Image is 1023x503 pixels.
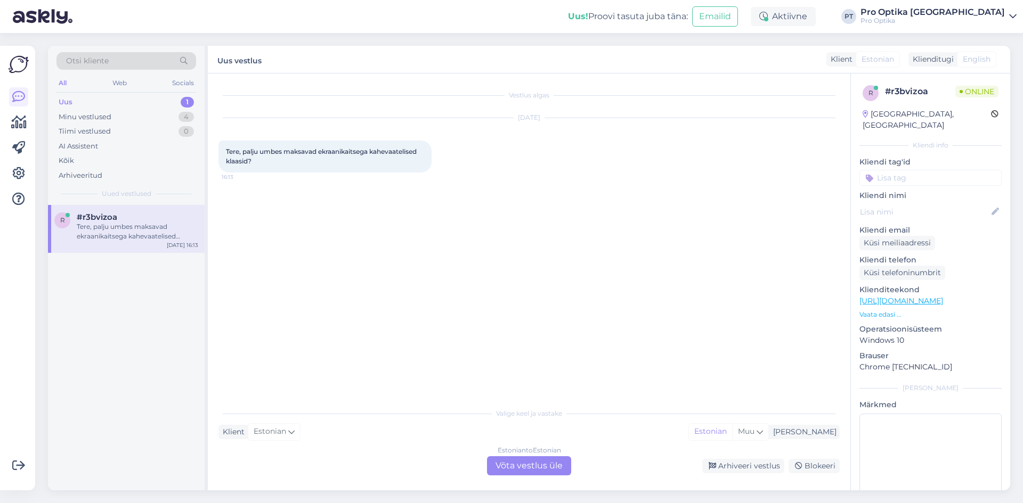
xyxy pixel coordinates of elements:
[218,409,840,418] div: Valige keel ja vastake
[56,76,69,90] div: All
[254,426,286,438] span: Estonian
[826,54,852,65] div: Klient
[59,155,74,166] div: Kõik
[702,459,784,473] div: Arhiveeri vestlus
[860,8,1017,25] a: Pro Optika [GEOGRAPHIC_DATA]Pro Optika
[692,6,738,27] button: Emailid
[862,54,894,65] span: Estonian
[77,222,198,241] div: Tere, palju umbes maksavad ekraanikaitsega kahevaatelised klaasid?
[170,76,196,90] div: Socials
[9,54,29,75] img: Askly Logo
[751,7,816,26] div: Aktiivne
[859,383,1002,393] div: [PERSON_NAME]
[498,446,561,455] div: Estonian to Estonian
[217,52,262,67] label: Uus vestlus
[860,8,1005,17] div: Pro Optika [GEOGRAPHIC_DATA]
[859,254,1002,266] p: Kliendi telefon
[66,55,109,67] span: Otsi kliente
[859,361,1002,373] p: Chrome [TECHNICAL_ID]
[222,173,262,181] span: 16:13
[859,170,1002,186] input: Lisa tag
[181,97,194,108] div: 1
[218,90,840,100] div: Vestlus algas
[859,324,1002,335] p: Operatsioonisüsteem
[841,9,856,24] div: PT
[102,189,151,199] span: Uued vestlused
[689,424,732,440] div: Estonian
[59,97,72,108] div: Uus
[59,141,98,152] div: AI Assistent
[859,190,1002,201] p: Kliendi nimi
[860,17,1005,25] div: Pro Optika
[178,126,194,137] div: 0
[60,216,65,224] span: r
[863,109,991,131] div: [GEOGRAPHIC_DATA], [GEOGRAPHIC_DATA]
[868,89,873,97] span: r
[885,85,955,98] div: # r3bvizoa
[859,141,1002,150] div: Kliendi info
[59,126,111,137] div: Tiimi vestlused
[859,296,943,306] a: [URL][DOMAIN_NAME]
[77,212,117,222] span: #r3bvizoa
[859,236,935,250] div: Küsi meiliaadressi
[218,426,245,438] div: Klient
[859,350,1002,361] p: Brauser
[218,113,840,122] div: [DATE]
[859,284,1002,295] p: Klienditeekond
[860,206,989,218] input: Lisa nimi
[859,399,1002,410] p: Märkmed
[789,459,840,473] div: Blokeeri
[859,156,1002,168] p: Kliendi tag'id
[859,310,1002,319] p: Vaata edasi ...
[769,426,837,438] div: [PERSON_NAME]
[110,76,129,90] div: Web
[178,112,194,122] div: 4
[167,241,198,249] div: [DATE] 16:13
[963,54,990,65] span: English
[859,335,1002,346] p: Windows 10
[908,54,954,65] div: Klienditugi
[859,266,945,280] div: Küsi telefoninumbrit
[59,170,102,181] div: Arhiveeritud
[487,456,571,475] div: Võta vestlus üle
[738,426,754,436] span: Muu
[226,147,418,165] span: Tere, palju umbes maksavad ekraanikaitsega kahevaatelised klaasid?
[568,11,588,21] b: Uus!
[568,10,688,23] div: Proovi tasuta juba täna:
[59,112,111,122] div: Minu vestlused
[955,86,998,97] span: Online
[859,225,1002,236] p: Kliendi email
